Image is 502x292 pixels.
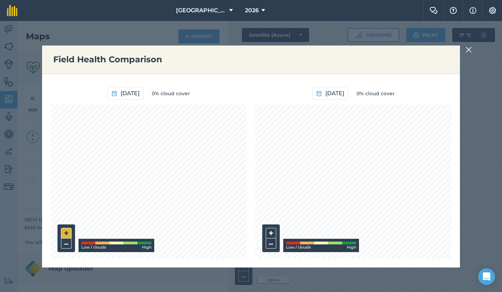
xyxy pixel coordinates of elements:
span: Low / clouds [286,244,311,251]
span: 0% cloud cover [152,90,190,97]
h3: Field Health Comparison [53,54,449,65]
button: – [61,238,72,249]
img: svg+xml;base64,PHN2ZyB4bWxucz0iaHR0cDovL3d3dy53My5vcmcvMjAwMC9zdmciIHdpZHRoPSIyMiIgaGVpZ2h0PSIzMC... [466,46,472,54]
img: fieldmargin Logo [7,5,18,16]
span: 2026 [245,6,259,15]
img: A cog icon [488,7,497,14]
div: Open Intercom Messenger [478,268,495,285]
button: + [61,228,72,238]
button: – [266,238,276,249]
span: [DATE] [325,89,344,98]
img: Two speech bubbles overlapping with the left bubble in the forefront [429,7,438,14]
span: High [142,244,151,251]
span: [GEOGRAPHIC_DATA] [176,6,226,15]
span: Low / clouds [81,244,106,251]
button: [DATE] [108,87,143,100]
button: + [266,228,276,238]
span: 0% cloud cover [357,90,395,97]
img: A question mark icon [449,7,457,14]
img: svg+xml;base64,PHN2ZyB4bWxucz0iaHR0cDovL3d3dy53My5vcmcvMjAwMC9zdmciIHdpZHRoPSIxNyIgaGVpZ2h0PSIxNy... [469,6,476,15]
button: [DATE] [312,87,348,100]
span: High [347,244,356,251]
span: [DATE] [121,89,140,98]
